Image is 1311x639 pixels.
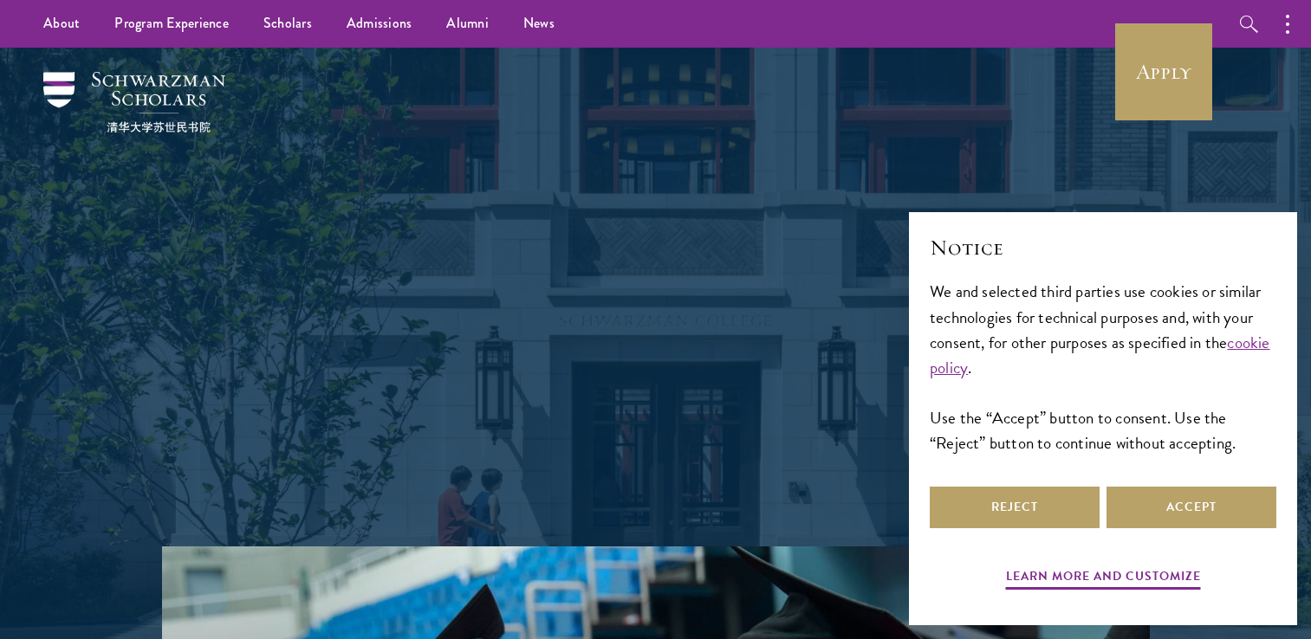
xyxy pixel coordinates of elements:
a: cookie policy [930,330,1270,380]
div: We and selected third parties use cookies or similar technologies for technical purposes and, wit... [930,279,1276,455]
img: Schwarzman Scholars [43,72,225,132]
button: Learn more and customize [1006,565,1201,592]
button: Reject [930,487,1100,528]
button: Accept [1107,487,1276,528]
h2: Notice [930,233,1276,262]
a: Apply [1115,23,1212,120]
